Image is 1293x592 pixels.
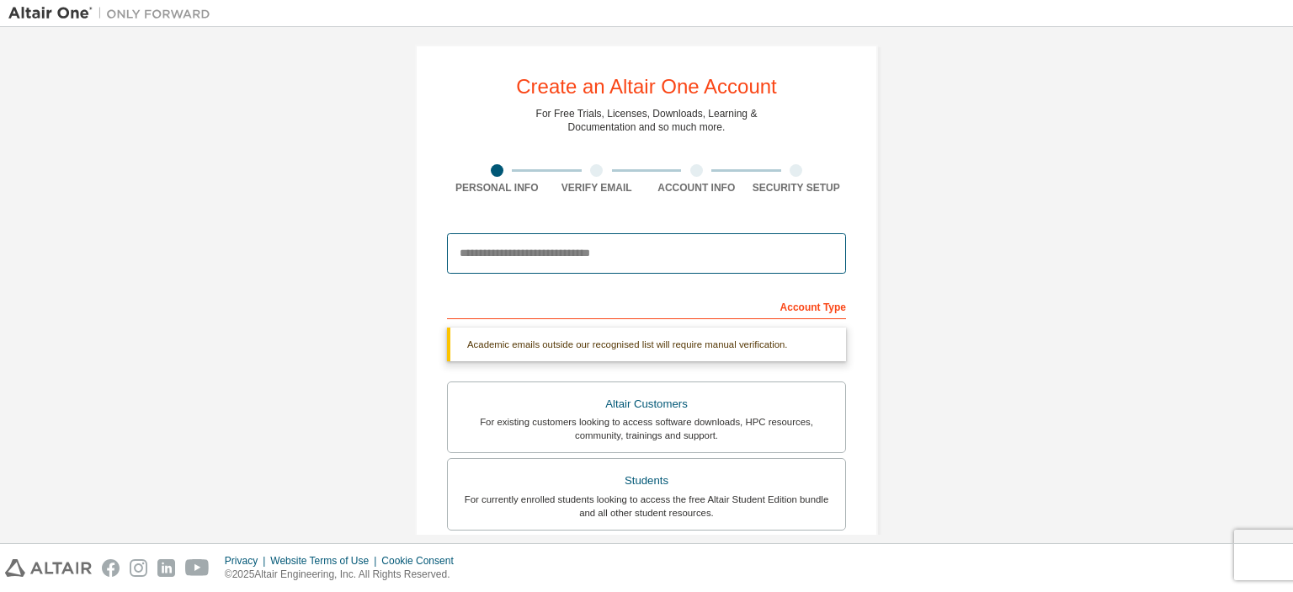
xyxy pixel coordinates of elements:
[747,181,847,195] div: Security Setup
[458,493,835,520] div: For currently enrolled students looking to access the free Altair Student Edition bundle and all ...
[225,554,270,568] div: Privacy
[185,559,210,577] img: youtube.svg
[5,559,92,577] img: altair_logo.svg
[447,181,547,195] div: Personal Info
[547,181,647,195] div: Verify Email
[225,568,464,582] p: © 2025 Altair Engineering, Inc. All Rights Reserved.
[458,469,835,493] div: Students
[458,415,835,442] div: For existing customers looking to access software downloads, HPC resources, community, trainings ...
[646,181,747,195] div: Account Info
[536,107,758,134] div: For Free Trials, Licenses, Downloads, Learning & Documentation and so much more.
[130,559,147,577] img: instagram.svg
[381,554,463,568] div: Cookie Consent
[516,77,777,97] div: Create an Altair One Account
[157,559,175,577] img: linkedin.svg
[458,392,835,416] div: Altair Customers
[270,554,381,568] div: Website Terms of Use
[8,5,219,22] img: Altair One
[447,292,846,319] div: Account Type
[447,328,846,361] div: Academic emails outside our recognised list will require manual verification.
[102,559,120,577] img: facebook.svg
